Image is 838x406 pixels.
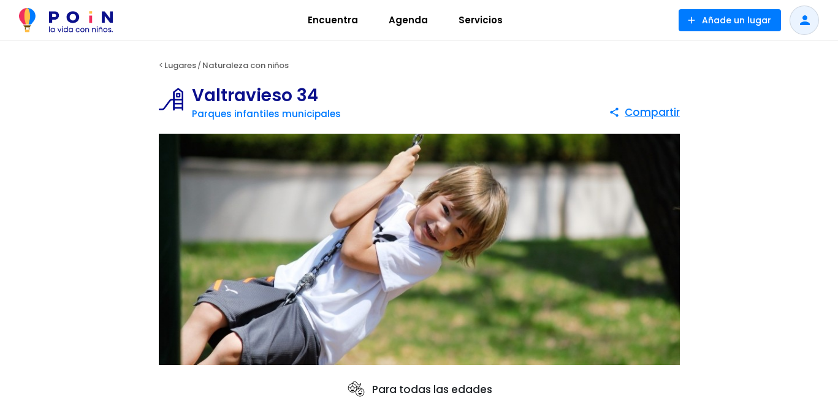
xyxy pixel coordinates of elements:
[453,10,508,30] span: Servicios
[19,8,113,33] img: POiN
[383,10,433,30] span: Agenda
[346,380,492,399] p: Para todas las edades
[346,380,366,399] img: ages icon
[192,87,341,104] h1: Valtravieso 34
[443,6,518,35] a: Servicios
[143,56,695,75] div: < /
[679,9,781,31] button: Añade un lugar
[159,87,192,112] img: Parques infantiles municipales
[159,134,680,366] img: Valtravieso 34
[609,101,680,123] button: Compartir
[202,59,289,71] a: Naturaleza con niños
[373,6,443,35] a: Agenda
[192,107,341,120] a: Parques infantiles municipales
[292,6,373,35] a: Encuentra
[302,10,364,30] span: Encuentra
[164,59,196,71] a: Lugares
